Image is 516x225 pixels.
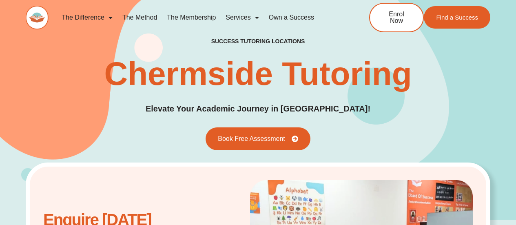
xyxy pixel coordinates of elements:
nav: Menu [57,8,342,27]
p: Elevate Your Academic Journey in [GEOGRAPHIC_DATA]! [146,102,370,115]
a: Book Free Assessment [206,127,310,150]
a: The Difference [57,8,117,27]
a: Own a Success [264,8,319,27]
a: Services [221,8,264,27]
a: The Method [117,8,162,27]
span: Find a Success [436,14,478,20]
h2: Enquire [DATE] [43,215,194,225]
span: Enrol Now [382,11,411,24]
a: Find a Success [424,6,490,29]
a: The Membership [162,8,221,27]
span: Book Free Assessment [218,136,285,142]
h1: Chermside Tutoring [104,58,412,90]
a: Enrol Now [369,3,424,32]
